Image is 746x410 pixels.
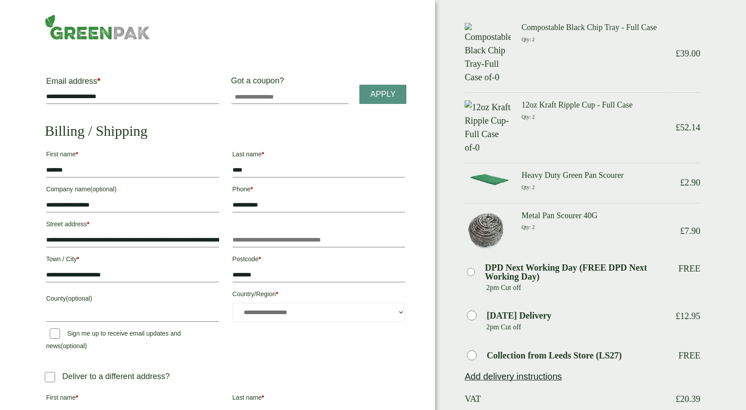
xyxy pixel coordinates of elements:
[262,394,264,401] abbr: required
[46,77,219,90] label: Email address
[680,177,700,187] bdi: 2.90
[487,351,621,360] label: Collection from Leeds Store (LS27)
[465,388,665,410] th: VAT
[522,211,665,221] h3: Metal Pan Scourer 40G
[676,122,680,132] span: £
[77,255,79,263] abbr: required
[465,100,511,154] img: 12oz Kraft Ripple Cup-Full Case of-0
[45,122,406,139] h2: Billing / Shipping
[680,226,700,236] bdi: 7.90
[485,263,665,281] label: DPD Next Working Day (FREE DPD Next Working Day)
[359,85,406,104] a: Apply
[76,151,78,158] abbr: required
[76,394,78,401] abbr: required
[465,23,511,84] img: Compostable Black Chip Tray-Full Case of-0
[233,183,405,198] label: Phone
[680,226,685,236] span: £
[678,263,700,274] p: Free
[487,311,552,320] label: [DATE] Delivery
[680,177,685,187] span: £
[522,37,535,43] small: Qty: 2
[233,253,405,268] label: Postcode
[676,122,700,132] bdi: 52.14
[465,371,562,381] a: Add delivery instructions
[676,48,680,58] span: £
[61,342,87,350] span: (optional)
[233,288,405,303] label: Country/Region
[676,311,680,321] span: £
[231,76,288,90] label: Got a coupon?
[678,350,700,361] p: Free
[676,48,700,58] bdi: 39.00
[45,14,150,40] img: GreenPak Supplies
[676,394,680,404] span: £
[276,290,278,298] abbr: required
[233,391,405,406] label: Last name
[486,320,665,334] p: 2pm Cut off
[676,394,700,404] bdi: 20.39
[46,292,219,307] label: County
[522,185,535,190] small: Qty: 2
[522,224,535,230] small: Qty: 2
[97,77,100,86] abbr: required
[46,218,219,233] label: Street address
[522,100,665,110] h3: 12oz Kraft Ripple Cup - Full Case
[46,330,181,352] label: Sign me up to receive email updates and news
[46,148,219,163] label: First name
[370,90,396,99] span: Apply
[66,295,92,302] span: (optional)
[87,220,89,228] abbr: required
[46,391,219,406] label: First name
[250,186,253,193] abbr: required
[46,253,219,268] label: Town / City
[91,186,116,193] span: (optional)
[522,114,535,120] small: Qty: 2
[46,183,219,198] label: Company name
[259,255,261,263] abbr: required
[486,281,665,294] p: 2pm Cut off
[233,148,405,163] label: Last name
[676,311,700,321] bdi: 12.95
[522,171,665,181] h3: Heavy Duty Green Pan Scourer
[62,371,170,383] p: Deliver to a different address?
[262,151,264,158] abbr: required
[50,328,60,339] input: Sign me up to receive email updates and news(optional)
[522,23,665,33] h3: Compostable Black Chip Tray - Full Case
